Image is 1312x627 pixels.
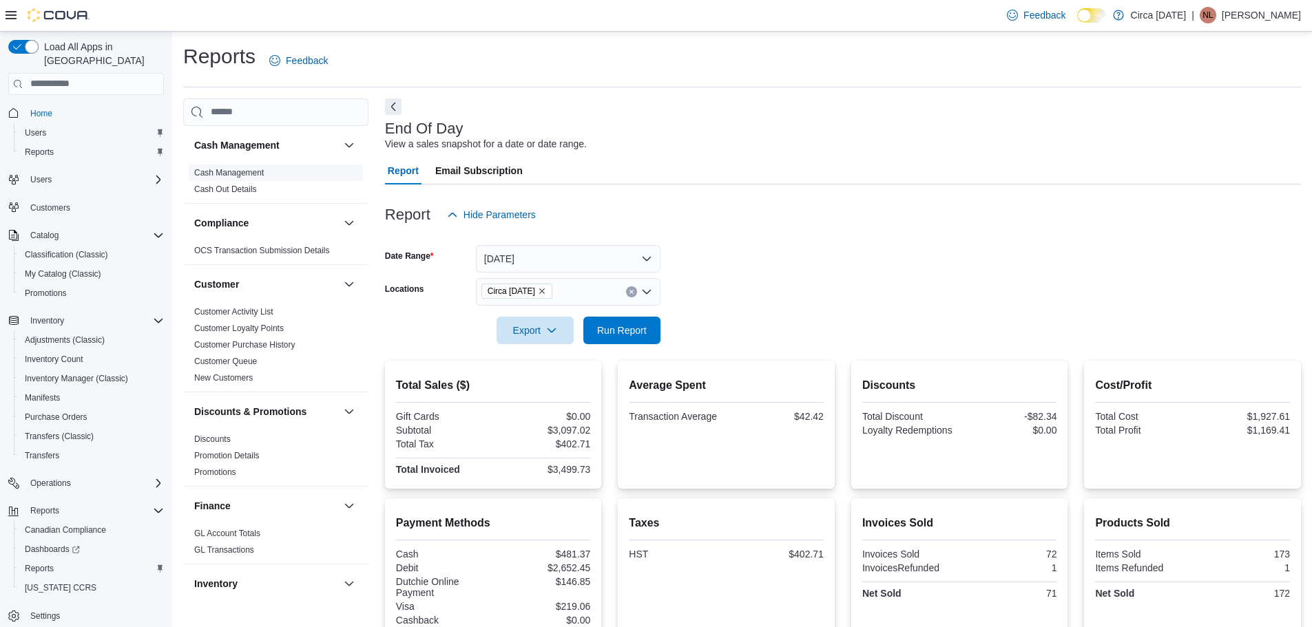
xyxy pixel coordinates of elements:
button: Inventory [341,575,357,592]
p: Circa [DATE] [1131,7,1187,23]
a: Promotion Details [194,451,260,460]
div: 71 [962,588,1056,599]
button: Discounts & Promotions [341,403,357,420]
span: Settings [30,610,60,621]
a: Canadian Compliance [19,522,112,538]
p: | [1191,7,1194,23]
button: Settings [3,606,169,626]
span: Canadian Compliance [19,522,164,538]
strong: Total Invoiced [396,464,460,475]
span: Users [25,127,46,138]
span: My Catalog (Classic) [19,266,164,282]
a: Cash Out Details [194,184,257,194]
div: $0.00 [962,425,1056,436]
button: [US_STATE] CCRS [14,578,169,597]
span: Cash Management [194,167,264,178]
button: Reports [3,501,169,520]
span: Export [505,317,565,344]
span: Reports [25,147,54,158]
button: Cash Management [194,138,338,152]
span: Feedback [286,54,328,67]
div: 172 [1196,588,1290,599]
button: Reports [14,559,169,578]
span: Inventory Manager (Classic) [25,373,128,384]
div: $42.42 [729,411,824,422]
strong: Net Sold [1095,588,1134,599]
button: Cash Management [341,137,357,153]
span: Adjustments (Classic) [25,334,105,346]
a: Customer Loyalty Points [194,323,284,333]
span: Washington CCRS [19,580,164,596]
span: Promotions [194,467,236,478]
a: My Catalog (Classic) [19,266,107,282]
h2: Cost/Profit [1095,377,1290,394]
span: Settings [25,607,164,624]
a: Cash Management [194,168,264,178]
span: Discounts [194,434,231,445]
button: [DATE] [476,245,660,273]
button: Next [385,98,402,115]
input: Dark Mode [1077,8,1106,23]
button: Catalog [3,226,169,245]
a: [US_STATE] CCRS [19,580,102,596]
span: Reports [30,505,59,516]
span: Operations [25,475,164,491]
div: $1,927.61 [1196,411,1290,422]
span: Transfers (Classic) [19,428,164,445]
span: Reports [19,560,164,577]
span: Transfers [25,450,59,461]
div: $1,169.41 [1196,425,1290,436]
div: Discounts & Promotions [183,431,368,486]
button: Manifests [14,388,169,407]
span: Run Report [597,323,647,337]
img: Cova [28,8,90,22]
button: Export [497,317,574,344]
span: Classification (Classic) [19,246,164,263]
a: Home [25,105,58,122]
div: $2,652.45 [496,562,590,573]
div: Items Sold [1095,549,1189,560]
div: -$82.34 [962,411,1056,422]
div: Transaction Average [629,411,723,422]
a: Classification (Classic) [19,246,114,263]
p: [PERSON_NAME] [1222,7,1301,23]
span: GL Account Totals [194,528,260,539]
span: New Customers [194,372,253,383]
div: Cash [396,549,490,560]
span: Users [30,174,52,185]
div: Loyalty Redemptions [862,425,957,436]
button: Users [14,123,169,142]
div: 1 [962,562,1056,573]
span: Customer Queue [194,356,257,367]
button: Promotions [14,284,169,303]
span: Load All Apps in [GEOGRAPHIC_DATA] [39,40,164,67]
div: $0.00 [496,411,590,422]
span: Customers [30,202,70,213]
div: Gift Cards [396,411,490,422]
span: Transfers (Classic) [25,431,94,442]
button: Inventory [194,577,338,591]
div: InvoicesRefunded [862,562,957,573]
span: Customers [25,199,164,216]
h2: Total Sales ($) [396,377,591,394]
span: Purchase Orders [19,409,164,425]
a: Customer Activity List [194,307,273,317]
button: Inventory [3,311,169,330]
a: OCS Transaction Submission Details [194,246,330,255]
div: Total Cost [1095,411,1189,422]
span: Operations [30,478,71,489]
span: Manifests [19,390,164,406]
h2: Products Sold [1095,515,1290,531]
span: Email Subscription [435,157,523,184]
span: Customer Purchase History [194,339,295,350]
button: Customer [194,277,338,291]
a: Users [19,125,52,141]
span: Classification (Classic) [25,249,108,260]
button: Inventory [25,312,70,329]
a: Settings [25,608,65,624]
button: Users [25,171,57,188]
a: GL Account Totals [194,529,260,538]
h2: Payment Methods [396,515,591,531]
span: OCS Transaction Submission Details [194,245,330,256]
span: Inventory Count [19,351,164,368]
